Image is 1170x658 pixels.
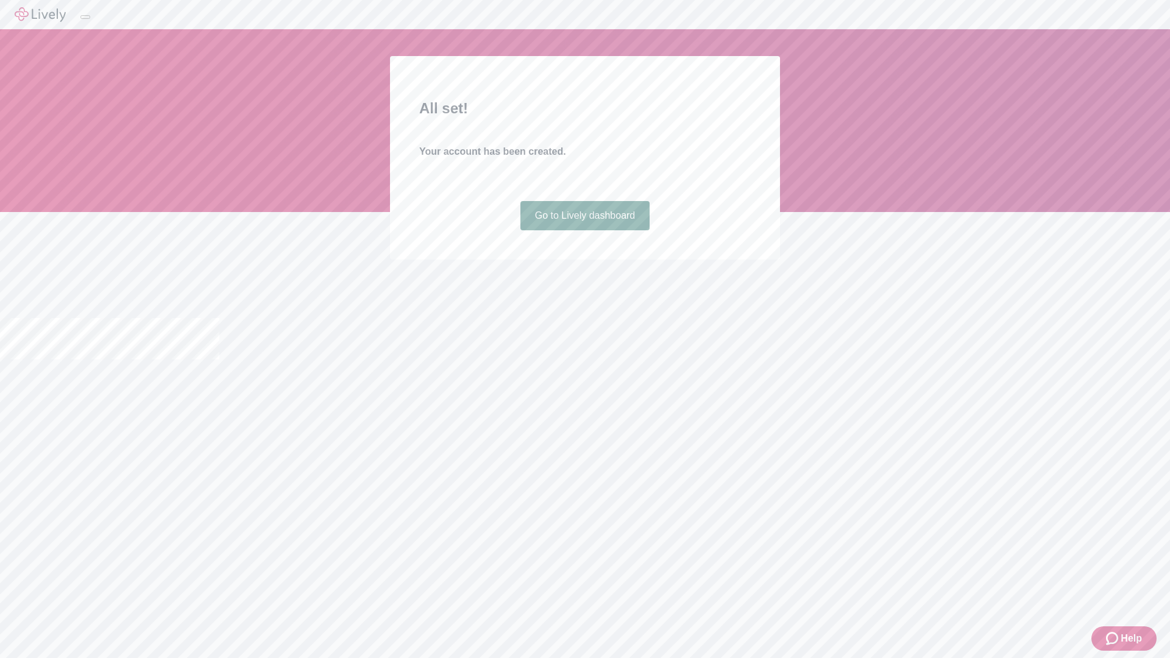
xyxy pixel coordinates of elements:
[15,7,66,22] img: Lively
[80,15,90,19] button: Log out
[419,97,751,119] h2: All set!
[1091,626,1157,651] button: Zendesk support iconHelp
[419,144,751,159] h4: Your account has been created.
[1106,631,1121,646] svg: Zendesk support icon
[520,201,650,230] a: Go to Lively dashboard
[1121,631,1142,646] span: Help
